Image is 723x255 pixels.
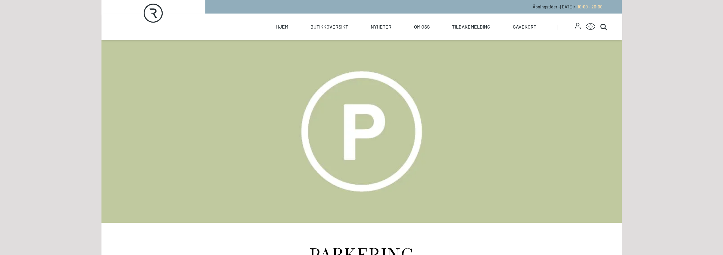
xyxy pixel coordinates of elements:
[513,14,536,40] a: Gavekort
[575,4,603,9] a: 10:00 - 20:00
[310,14,348,40] a: Butikkoversikt
[533,4,603,10] p: Åpningstider - [DATE] :
[452,14,490,40] a: Tilbakemelding
[276,14,288,40] a: Hjem
[556,14,575,40] span: |
[414,14,430,40] a: Om oss
[586,22,595,32] button: Open Accessibility Menu
[578,4,603,9] span: 10:00 - 20:00
[371,14,391,40] a: Nyheter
